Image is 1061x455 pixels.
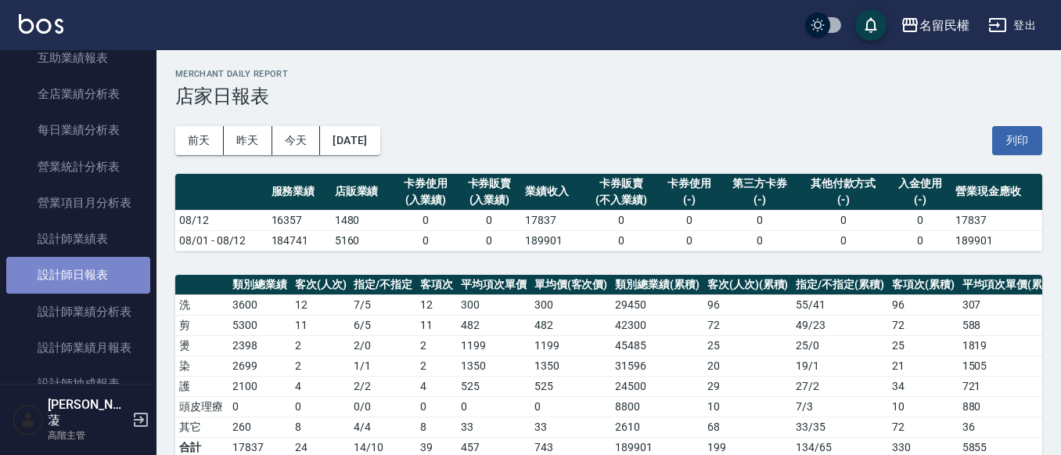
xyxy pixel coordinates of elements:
[802,175,884,192] div: 其他付款方式
[291,275,351,295] th: 客次(人次)
[291,315,351,335] td: 11
[951,210,1042,230] td: 17837
[892,175,948,192] div: 入金使用
[703,417,793,437] td: 68
[521,230,584,251] td: 189901
[268,210,331,230] td: 16357
[611,335,703,356] td: 45485
[6,112,150,148] a: 每日業績分析表
[703,335,793,356] td: 25
[894,9,976,42] button: 名留民權
[394,210,458,230] td: 0
[416,275,457,295] th: 客項次
[457,417,530,437] td: 33
[350,376,416,396] td: 2 / 2
[331,174,394,211] th: 店販業績
[888,275,958,295] th: 客項次(累積)
[457,315,530,335] td: 482
[228,396,291,417] td: 0
[457,294,530,315] td: 300
[350,356,416,376] td: 1 / 1
[792,376,888,396] td: 27 / 2
[175,417,228,437] td: 其它
[584,230,657,251] td: 0
[530,356,612,376] td: 1350
[457,335,530,356] td: 1199
[530,376,612,396] td: 525
[394,230,458,251] td: 0
[13,404,44,435] img: Person
[6,76,150,112] a: 全店業績分析表
[398,192,454,208] div: (入業績)
[291,294,351,315] td: 12
[792,417,888,437] td: 33 / 35
[6,185,150,221] a: 營業項目月分析表
[175,356,228,376] td: 染
[6,366,150,402] a: 設計師抽成報表
[6,330,150,366] a: 設計師業績月報表
[611,315,703,335] td: 42300
[703,315,793,335] td: 72
[530,315,612,335] td: 482
[268,174,331,211] th: 服務業績
[350,275,416,295] th: 指定/不指定
[175,230,268,251] td: 08/01 - 08/12
[611,417,703,437] td: 2610
[458,210,521,230] td: 0
[888,315,958,335] td: 72
[272,126,321,155] button: 今天
[721,230,797,251] td: 0
[175,174,1042,251] table: a dense table
[228,315,291,335] td: 5300
[855,9,887,41] button: save
[175,69,1042,79] h2: Merchant Daily Report
[175,315,228,335] td: 剪
[224,126,272,155] button: 昨天
[611,356,703,376] td: 31596
[320,126,379,155] button: [DATE]
[398,175,454,192] div: 卡券使用
[228,335,291,356] td: 2398
[228,294,291,315] td: 3600
[919,16,969,35] div: 名留民權
[6,40,150,76] a: 互助業績報表
[416,417,457,437] td: 8
[331,210,394,230] td: 1480
[175,85,1042,107] h3: 店家日報表
[175,294,228,315] td: 洗
[6,149,150,185] a: 營業統計分析表
[888,294,958,315] td: 96
[458,230,521,251] td: 0
[530,335,612,356] td: 1199
[6,294,150,330] a: 設計師業績分析表
[888,335,958,356] td: 25
[291,376,351,396] td: 4
[350,417,416,437] td: 4 / 4
[584,210,657,230] td: 0
[530,275,612,295] th: 單均價(客次價)
[462,192,517,208] div: (入業績)
[48,428,128,442] p: 高階主管
[175,376,228,396] td: 護
[792,315,888,335] td: 49 / 23
[951,174,1042,211] th: 營業現金應收
[416,396,457,417] td: 0
[703,396,793,417] td: 10
[888,210,951,230] td: 0
[416,335,457,356] td: 2
[798,230,888,251] td: 0
[350,294,416,315] td: 7 / 5
[792,335,888,356] td: 25 / 0
[521,174,584,211] th: 業績收入
[6,221,150,257] a: 設計師業績表
[721,210,797,230] td: 0
[291,356,351,376] td: 2
[992,126,1042,155] button: 列印
[982,11,1042,40] button: 登出
[228,376,291,396] td: 2100
[792,294,888,315] td: 55 / 41
[588,175,653,192] div: 卡券販賣
[331,230,394,251] td: 5160
[725,175,793,192] div: 第三方卡券
[792,396,888,417] td: 7 / 3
